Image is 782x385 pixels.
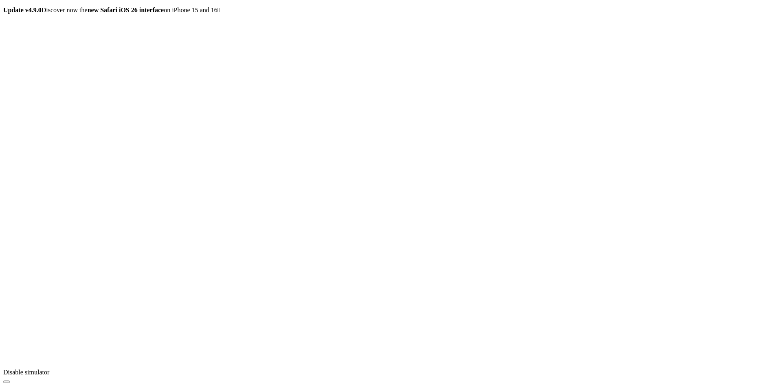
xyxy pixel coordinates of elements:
[88,7,164,13] strong: new Safari iOS 26 interface
[6,14,116,33] img: immediac
[217,7,220,13] i: 
[3,7,779,14] p: Discover now the on iPhone 15 and 16
[3,7,42,13] strong: Update v4.9.0
[3,369,779,376] div: Disable simulator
